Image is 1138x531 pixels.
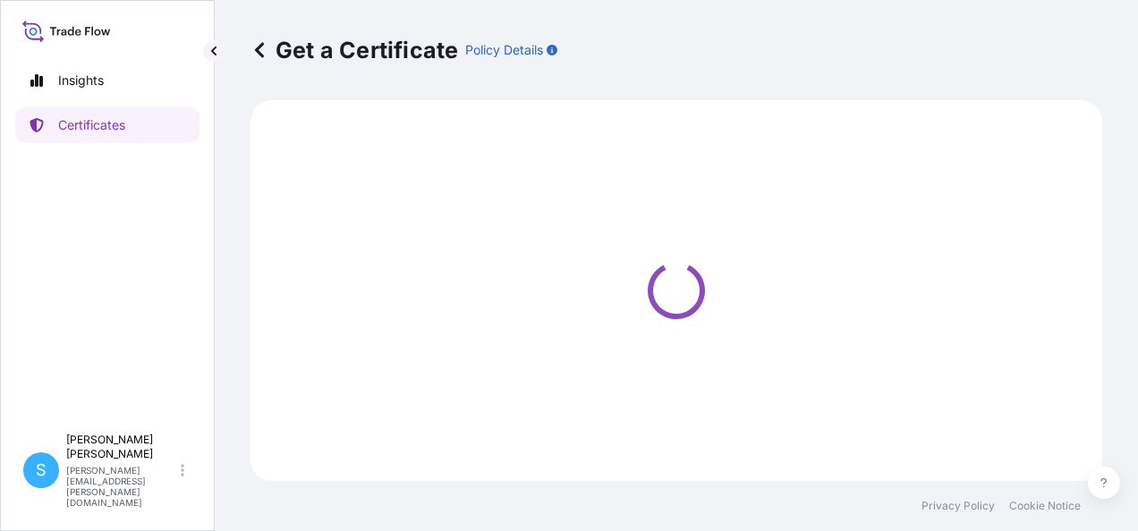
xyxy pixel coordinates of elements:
[465,41,543,59] p: Policy Details
[15,63,200,98] a: Insights
[58,116,125,134] p: Certificates
[15,107,200,143] a: Certificates
[261,111,1091,470] div: Loading
[66,465,177,508] p: [PERSON_NAME][EMAIL_ADDRESS][PERSON_NAME][DOMAIN_NAME]
[66,433,177,461] p: [PERSON_NAME] [PERSON_NAME]
[1009,499,1081,513] a: Cookie Notice
[921,499,995,513] a: Privacy Policy
[251,36,458,64] p: Get a Certificate
[58,72,104,89] p: Insights
[36,461,47,479] span: S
